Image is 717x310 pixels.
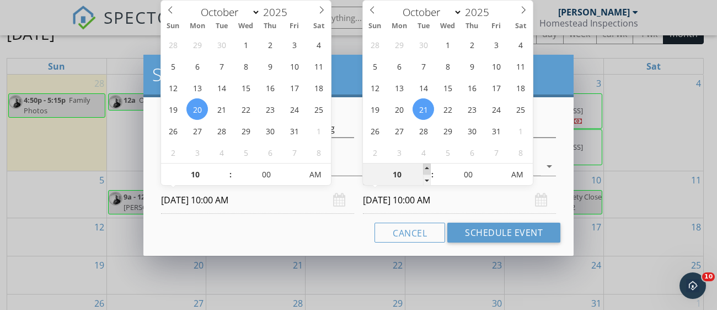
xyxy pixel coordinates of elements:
span: Thu [258,23,282,30]
span: October 31, 2025 [485,120,507,141]
span: November 7, 2025 [485,141,507,163]
span: October 12, 2025 [162,77,184,98]
button: Schedule Event [447,223,560,243]
span: October 1, 2025 [437,34,458,55]
span: November 8, 2025 [308,141,329,163]
span: October 13, 2025 [186,77,208,98]
span: October 7, 2025 [413,55,434,77]
span: Fri [282,23,307,30]
span: October 31, 2025 [283,120,305,141]
span: Wed [436,23,460,30]
input: Year [462,5,499,19]
span: October 18, 2025 [510,77,531,98]
span: Sat [307,23,331,30]
span: October 3, 2025 [485,34,507,55]
span: November 6, 2025 [259,141,281,163]
span: October 7, 2025 [211,55,232,77]
span: Click to toggle [502,164,532,186]
i: arrow_drop_down [543,160,556,173]
span: October 28, 2025 [211,120,232,141]
span: October 25, 2025 [308,98,329,120]
span: November 3, 2025 [388,141,410,163]
span: October 29, 2025 [235,120,256,141]
span: 10 [702,272,715,281]
span: Sun [161,23,185,30]
span: October 3, 2025 [283,34,305,55]
span: Thu [460,23,484,30]
span: November 3, 2025 [186,141,208,163]
span: October 19, 2025 [162,98,184,120]
span: October 23, 2025 [259,98,281,120]
span: Sat [509,23,533,30]
input: Select date [161,187,354,214]
span: October 10, 2025 [283,55,305,77]
span: October 19, 2025 [364,98,386,120]
span: October 5, 2025 [364,55,386,77]
span: October 2, 2025 [259,34,281,55]
span: October 8, 2025 [437,55,458,77]
span: October 24, 2025 [485,98,507,120]
span: October 26, 2025 [364,120,386,141]
span: October 8, 2025 [235,55,256,77]
span: Click to toggle [300,164,330,186]
span: : [229,164,232,186]
span: September 29, 2025 [388,34,410,55]
span: October 17, 2025 [283,77,305,98]
span: October 16, 2025 [461,77,483,98]
span: October 5, 2025 [162,55,184,77]
span: October 30, 2025 [461,120,483,141]
span: October 21, 2025 [413,98,434,120]
span: October 2, 2025 [461,34,483,55]
span: October 18, 2025 [308,77,329,98]
span: October 27, 2025 [388,120,410,141]
span: November 4, 2025 [413,141,434,163]
span: Tue [411,23,436,30]
span: October 24, 2025 [283,98,305,120]
span: October 15, 2025 [437,77,458,98]
span: October 28, 2025 [413,120,434,141]
span: October 13, 2025 [388,77,410,98]
span: October 9, 2025 [461,55,483,77]
span: Mon [387,23,411,30]
span: October 25, 2025 [510,98,531,120]
span: November 6, 2025 [461,141,483,163]
span: October 29, 2025 [437,120,458,141]
span: October 22, 2025 [235,98,256,120]
span: Wed [234,23,258,30]
input: Year [260,5,297,19]
span: October 26, 2025 [162,120,184,141]
span: October 27, 2025 [186,120,208,141]
span: November 7, 2025 [283,141,305,163]
span: October 14, 2025 [413,77,434,98]
span: September 28, 2025 [162,34,184,55]
span: October 11, 2025 [510,55,531,77]
span: October 17, 2025 [485,77,507,98]
span: October 12, 2025 [364,77,386,98]
span: November 5, 2025 [235,141,256,163]
span: October 30, 2025 [259,120,281,141]
span: November 2, 2025 [162,141,184,163]
span: October 6, 2025 [186,55,208,77]
span: October 4, 2025 [510,34,531,55]
span: October 6, 2025 [388,55,410,77]
span: October 14, 2025 [211,77,232,98]
span: October 15, 2025 [235,77,256,98]
span: October 22, 2025 [437,98,458,120]
span: September 28, 2025 [364,34,386,55]
span: November 1, 2025 [510,120,531,141]
span: November 5, 2025 [437,141,458,163]
span: November 2, 2025 [364,141,386,163]
span: October 23, 2025 [461,98,483,120]
span: November 4, 2025 [211,141,232,163]
span: October 11, 2025 [308,55,329,77]
span: October 16, 2025 [259,77,281,98]
span: : [431,164,434,186]
span: September 29, 2025 [186,34,208,55]
span: September 30, 2025 [211,34,232,55]
span: October 4, 2025 [308,34,329,55]
span: Fri [484,23,509,30]
span: October 20, 2025 [388,98,410,120]
span: October 10, 2025 [485,55,507,77]
span: Mon [185,23,210,30]
span: Tue [210,23,234,30]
